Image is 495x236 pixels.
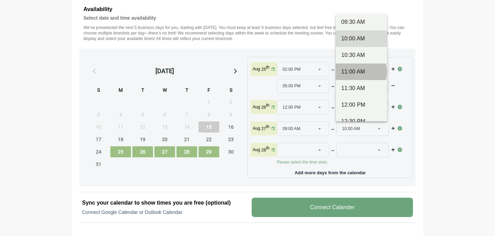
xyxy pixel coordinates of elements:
[88,86,109,95] div: S
[88,109,109,120] span: Sunday, August 3, 2025
[341,68,382,76] div: 11:00 AM
[110,121,131,132] span: Monday, August 11, 2025
[252,198,413,217] v-button: Connect Calander
[341,101,382,109] div: 12:00 PM
[341,117,382,126] div: 12:30 PM
[341,84,382,92] div: 11:30 AM
[261,148,266,153] strong: 28
[110,146,131,157] span: Monday, August 25, 2025
[110,86,131,95] div: M
[154,146,175,157] span: Wednesday, August 27, 2025
[341,18,382,26] div: 09:30 AM
[82,209,243,216] p: Connect Google Calendar or Outlook Calendar
[277,159,397,165] p: Please select the time slots.
[154,109,175,120] span: Wednesday, August 6, 2025
[83,14,412,22] h4: Select date and time availability
[176,121,197,132] span: Thursday, August 14, 2025
[88,121,109,132] span: Sunday, August 10, 2025
[283,122,301,136] span: 09:00 AM
[283,100,301,114] span: 12:00 PM
[132,121,153,132] span: Tuesday, August 12, 2025
[199,121,219,132] span: Friday, August 15, 2025
[341,51,382,59] div: 10:30 AM
[341,35,382,43] div: 10:00 AM
[266,146,270,150] sup: th
[132,146,153,157] span: Tuesday, August 26, 2025
[261,126,266,131] strong: 27
[251,168,410,175] p: Add more days from the calendar
[199,146,219,157] span: Friday, August 29, 2025
[199,86,219,95] div: F
[283,79,301,93] span: 05:00 PM
[221,146,241,157] span: Saturday, August 30, 2025
[261,105,266,110] strong: 26
[199,97,219,108] span: Friday, August 1, 2025
[155,66,174,76] div: [DATE]
[199,109,219,120] span: Friday, August 8, 2025
[110,109,131,120] span: Monday, August 4, 2025
[176,86,197,95] div: T
[132,109,153,120] span: Tuesday, August 5, 2025
[110,134,131,145] span: Monday, August 18, 2025
[154,86,175,95] div: W
[221,109,241,120] span: Saturday, August 9, 2025
[221,97,241,108] span: Saturday, August 2, 2025
[221,134,241,145] span: Saturday, August 23, 2025
[261,67,266,72] strong: 25
[88,146,109,157] span: Sunday, August 24, 2025
[176,109,197,120] span: Thursday, August 7, 2025
[253,66,260,72] p: Aug
[88,134,109,145] span: Sunday, August 17, 2025
[283,62,301,76] span: 02:00 PM
[342,122,360,136] span: 10:00 AM
[253,147,260,153] p: Aug
[253,126,260,131] p: Aug
[266,65,270,70] sup: th
[266,103,270,108] sup: th
[199,134,219,145] span: Friday, August 22, 2025
[132,134,153,145] span: Tuesday, August 19, 2025
[83,25,412,41] p: We’ve preselected the next 5 business days for you, starting with [DATE]. You must keep at least ...
[221,121,241,132] span: Saturday, August 16, 2025
[176,146,197,157] span: Thursday, August 28, 2025
[154,134,175,145] span: Wednesday, August 20, 2025
[88,159,109,170] span: Sunday, August 31, 2025
[132,86,153,95] div: T
[221,86,241,95] div: S
[266,124,270,129] sup: th
[176,134,197,145] span: Thursday, August 21, 2025
[154,121,175,132] span: Wednesday, August 13, 2025
[83,5,412,14] h3: Availability
[253,104,260,110] p: Aug
[82,199,243,207] h2: Sync your calendar to show times you are free (optional)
